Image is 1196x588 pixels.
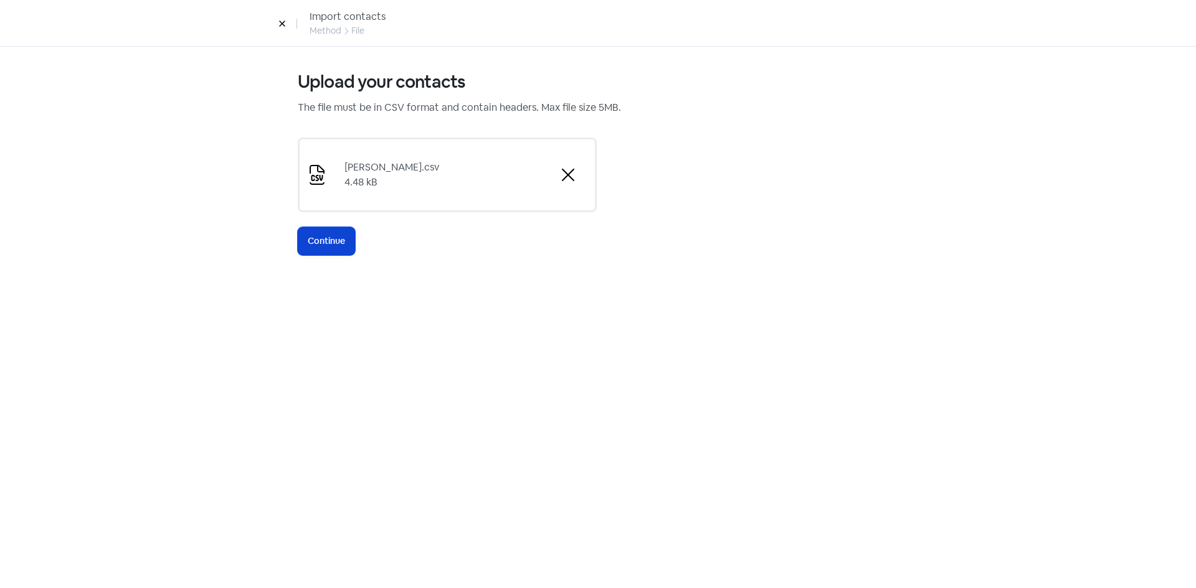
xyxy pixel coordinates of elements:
div: Import contacts [310,9,386,24]
div: Method [310,24,341,37]
span: Continue [308,235,345,248]
p: The file must be in CSV format and contain headers. Max file size 5MB. [298,100,898,115]
h3: Upload your contacts [298,72,898,93]
div: 4.48 kB [344,175,551,190]
div: [PERSON_NAME].csv [344,160,551,175]
button: Continue [298,227,355,255]
div: File [351,24,364,37]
